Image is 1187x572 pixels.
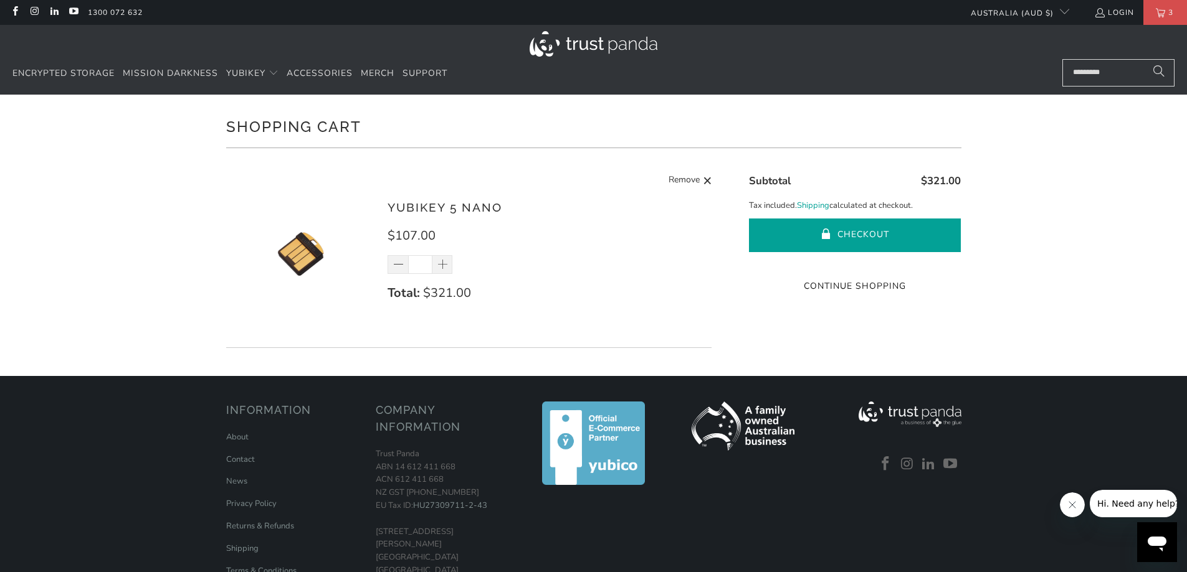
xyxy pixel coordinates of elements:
[388,284,420,301] strong: Total:
[361,67,394,79] span: Merch
[361,59,394,88] a: Merch
[749,218,961,252] button: Checkout
[49,7,59,17] a: Trust Panda Australia on LinkedIn
[898,456,917,472] a: Trust Panda Australia on Instagram
[797,199,829,212] a: Shipping
[88,6,143,19] a: 1300 072 632
[920,456,938,472] a: Trust Panda Australia on LinkedIn
[9,7,20,17] a: Trust Panda Australia on Facebook
[669,173,712,189] a: Remove
[7,9,90,19] span: Hi. Need any help?
[1137,522,1177,562] iframe: Button to launch messaging window
[29,7,39,17] a: Trust Panda Australia on Instagram
[287,67,353,79] span: Accessories
[226,431,249,443] a: About
[530,31,657,57] img: Trust Panda Australia
[388,200,502,214] a: YubiKey 5 Nano
[12,59,115,88] a: Encrypted Storage
[226,454,255,465] a: Contact
[877,456,895,472] a: Trust Panda Australia on Facebook
[1143,59,1175,87] button: Search
[749,174,791,188] span: Subtotal
[1094,6,1134,19] a: Login
[669,173,700,189] span: Remove
[1090,490,1177,517] iframe: Message from company
[749,199,961,212] p: Tax included. calculated at checkout.
[226,179,376,329] img: YubiKey 5 Nano
[287,59,353,88] a: Accessories
[226,59,279,88] summary: YubiKey
[403,59,447,88] a: Support
[123,67,218,79] span: Mission Darkness
[1060,492,1085,517] iframe: Close message
[226,498,277,509] a: Privacy Policy
[12,67,115,79] span: Encrypted Storage
[123,59,218,88] a: Mission Darkness
[12,59,447,88] nav: Translation missing: en.navigation.header.main_nav
[749,279,961,293] a: Continue Shopping
[403,67,447,79] span: Support
[921,174,961,188] span: $321.00
[423,284,471,301] span: $321.00
[941,456,960,472] a: Trust Panda Australia on YouTube
[388,227,436,244] span: $107.00
[68,7,79,17] a: Trust Panda Australia on YouTube
[226,476,247,487] a: News
[1062,59,1175,87] input: Search...
[413,500,487,511] a: HU27309711-2-43
[226,67,265,79] span: YubiKey
[226,543,259,554] a: Shipping
[226,113,961,138] h1: Shopping Cart
[226,520,294,532] a: Returns & Refunds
